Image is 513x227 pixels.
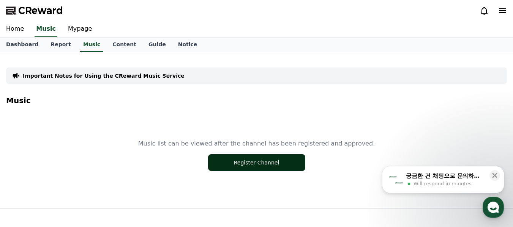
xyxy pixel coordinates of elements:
p: Music list can be viewed after the channel has been registered and approved. [138,139,375,148]
a: Important Notes for Using the CReward Music Service [23,72,185,80]
a: Music [35,21,57,37]
a: Home [2,164,50,183]
a: Settings [98,164,146,183]
a: Mypage [62,21,98,37]
a: Content [106,38,142,52]
span: Settings [112,175,131,182]
button: Register Channel [208,154,305,171]
a: Messages [50,164,98,183]
a: Report [44,38,77,52]
a: Notice [172,38,204,52]
a: Guide [142,38,172,52]
a: CReward [6,5,63,17]
span: Messages [63,176,85,182]
a: Music [80,38,103,52]
span: CReward [18,5,63,17]
span: Home [19,175,33,182]
h4: Music [6,96,507,105]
